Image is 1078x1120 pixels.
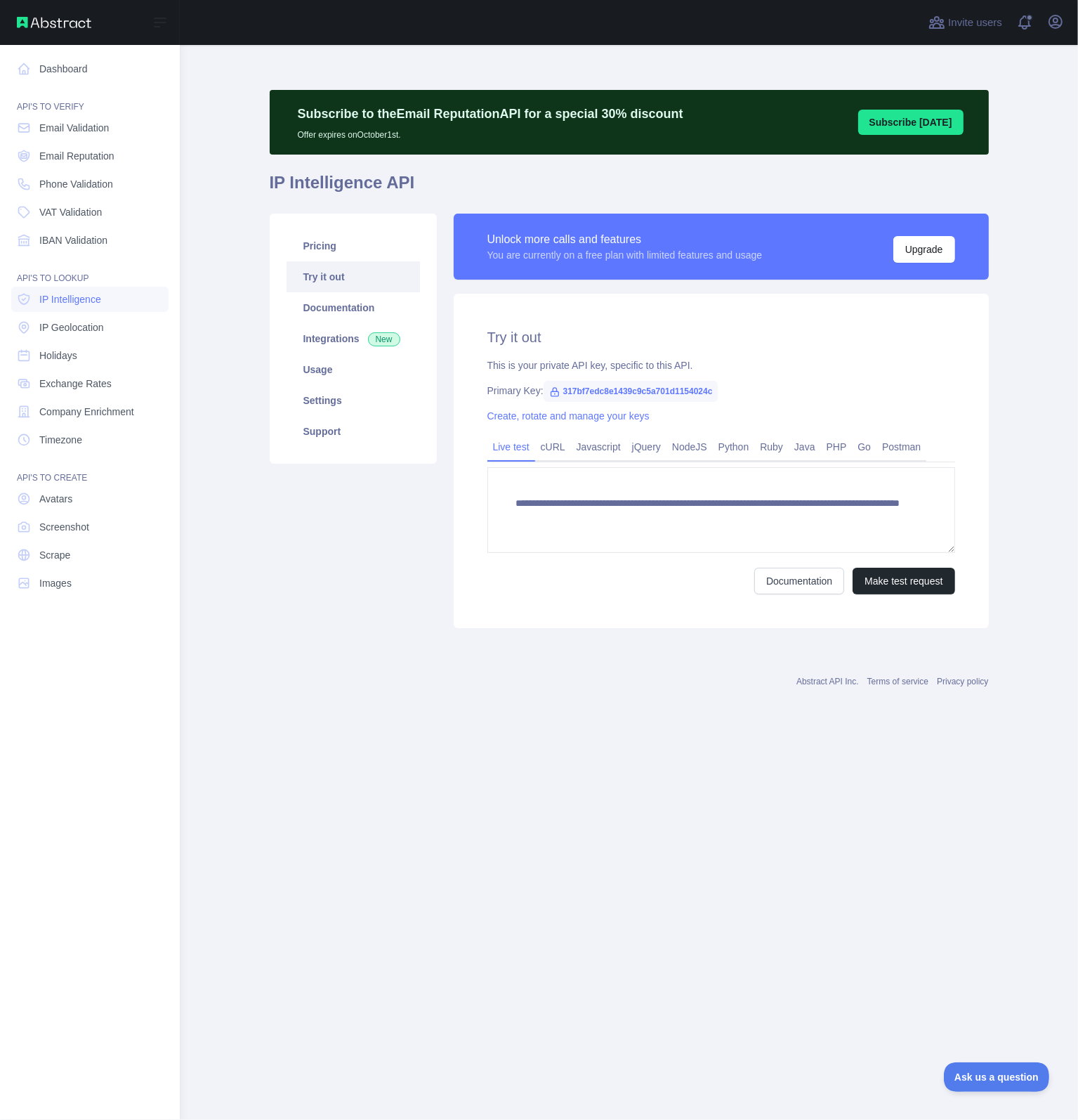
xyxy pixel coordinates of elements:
[713,436,755,458] a: Python
[368,332,400,346] span: New
[39,205,102,219] span: VAT Validation
[893,236,955,263] button: Upgrade
[487,410,650,422] a: Create, rotate and manage your keys
[821,436,853,458] a: PHP
[852,436,876,458] a: Go
[39,576,72,590] span: Images
[11,315,169,340] a: IP Geolocation
[11,542,169,568] a: Scrape
[287,416,420,447] a: Support
[11,256,169,284] div: API'S TO LOOKUP
[571,436,626,458] a: Javascript
[853,568,954,594] button: Make test request
[39,349,77,363] span: Holidays
[39,177,113,191] span: Phone Validation
[11,486,169,512] a: Avatars
[287,354,420,385] a: Usage
[39,433,82,447] span: Timezone
[796,677,859,686] a: Abstract API Inc.
[11,343,169,368] a: Holidays
[39,320,104,334] span: IP Geolocation
[39,121,109,135] span: Email Validation
[789,436,821,458] a: Java
[487,358,955,372] div: This is your private API key, specific to this API.
[944,1062,1050,1092] iframe: Toggle Customer Support
[858,110,964,135] button: Subscribe [DATE]
[11,371,169,396] a: Exchange Rates
[937,677,988,686] a: Privacy policy
[11,399,169,424] a: Company Enrichment
[948,15,1002,31] span: Invite users
[287,261,420,292] a: Try it out
[11,287,169,312] a: IP Intelligence
[39,520,89,534] span: Screenshot
[487,248,763,262] div: You are currently on a free plan with limited features and usage
[270,171,989,205] h1: IP Intelligence API
[39,292,101,306] span: IP Intelligence
[487,436,535,458] a: Live test
[11,228,169,253] a: IBAN Validation
[39,233,107,247] span: IBAN Validation
[754,436,789,458] a: Ruby
[626,436,666,458] a: jQuery
[926,11,1005,34] button: Invite users
[754,568,844,594] a: Documentation
[11,115,169,141] a: Email Validation
[11,171,169,197] a: Phone Validation
[487,231,763,248] div: Unlock more calls and features
[39,405,134,419] span: Company Enrichment
[11,514,169,540] a: Screenshot
[11,427,169,452] a: Timezone
[11,571,169,596] a: Images
[867,677,928,686] a: Terms of service
[39,492,72,506] span: Avatars
[39,377,112,391] span: Exchange Rates
[535,436,571,458] a: cURL
[39,149,114,163] span: Email Reputation
[11,56,169,82] a: Dashboard
[11,200,169,225] a: VAT Validation
[487,384,955,398] div: Primary Key:
[876,436,926,458] a: Postman
[298,124,683,141] p: Offer expires on October 1st.
[287,323,420,354] a: Integrations New
[39,548,70,562] span: Scrape
[287,292,420,323] a: Documentation
[287,230,420,261] a: Pricing
[666,436,713,458] a: NodeJS
[487,327,955,347] h2: Try it out
[11,84,169,112] div: API'S TO VERIFY
[287,385,420,416] a: Settings
[298,104,683,124] p: Subscribe to the Email Reputation API for a special 30 % discount
[17,17,91,28] img: Abstract API
[11,143,169,169] a: Email Reputation
[11,455,169,483] div: API'S TO CREATE
[544,381,718,402] span: 317bf7edc8e1439c9c5a701d1154024c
